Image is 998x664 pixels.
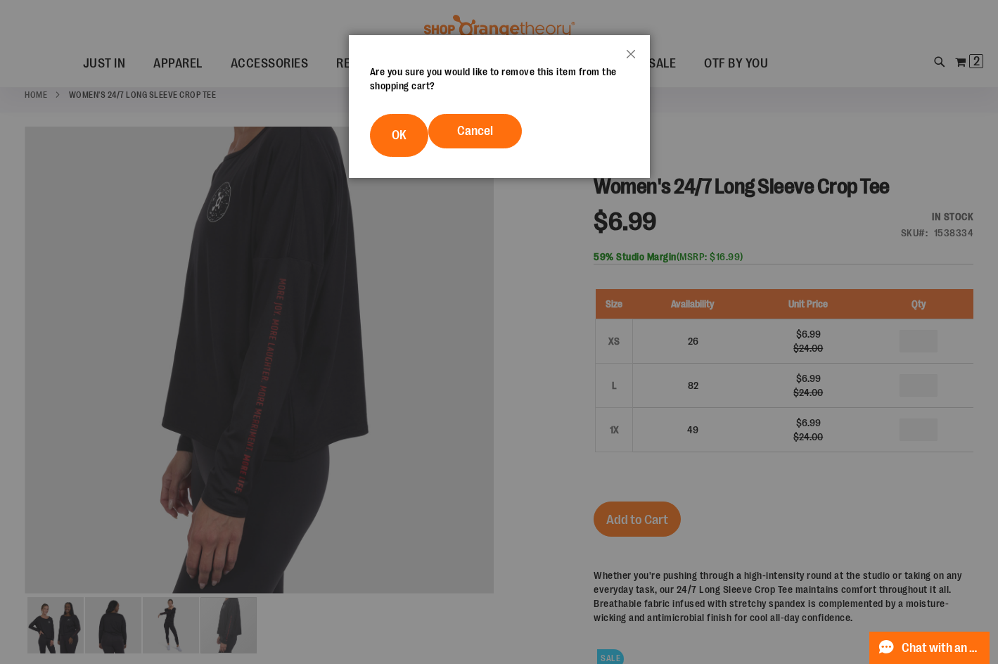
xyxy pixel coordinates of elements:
[392,128,407,142] span: OK
[370,65,629,93] div: Are you sure you would like to remove this item from the shopping cart?
[428,114,522,148] button: Cancel
[370,114,428,157] button: OK
[902,641,981,655] span: Chat with an Expert
[457,124,493,138] span: Cancel
[869,632,990,664] button: Chat with an Expert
